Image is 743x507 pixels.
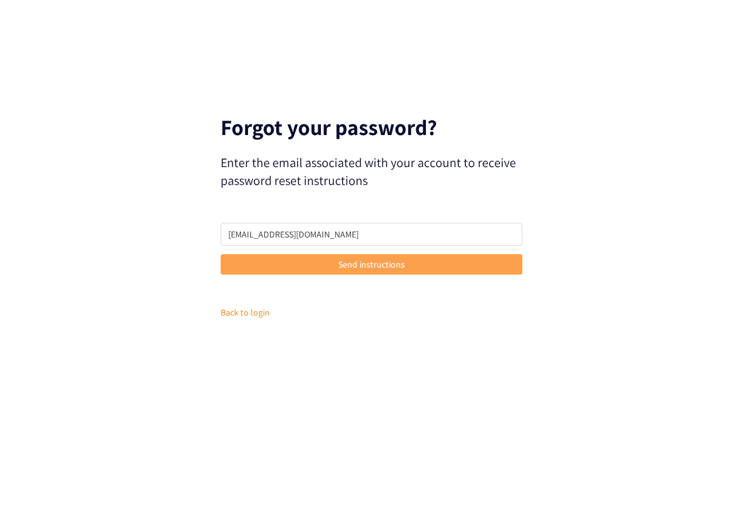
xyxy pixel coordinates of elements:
[221,154,522,189] p: Enter the email associated with your account to receive password reset instructions
[221,210,242,221] label: Email
[529,369,743,507] iframe: Chat Widget
[338,257,405,271] span: Send instructions
[221,117,522,138] p: Forgot your password?
[221,254,522,275] button: Send instructions
[221,307,270,318] a: Back to login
